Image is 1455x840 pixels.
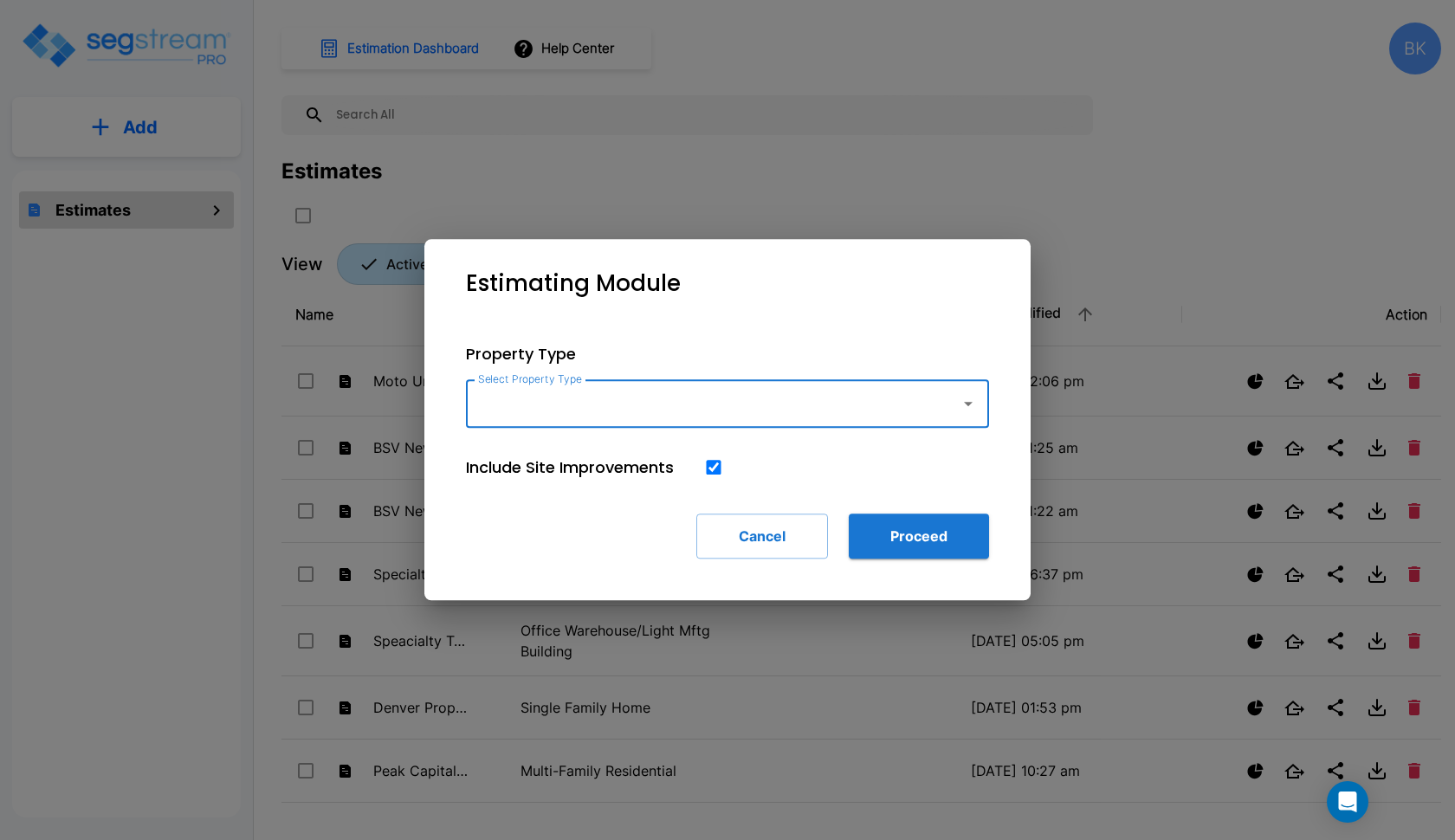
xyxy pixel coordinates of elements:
[466,342,989,365] p: Property Type
[1327,781,1368,823] div: Open Intercom Messenger
[696,514,828,559] button: Cancel
[466,456,674,479] p: Include Site Improvements
[849,514,989,559] button: Proceed
[478,372,582,386] label: Select Property Type
[466,267,681,300] p: Estimating Module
